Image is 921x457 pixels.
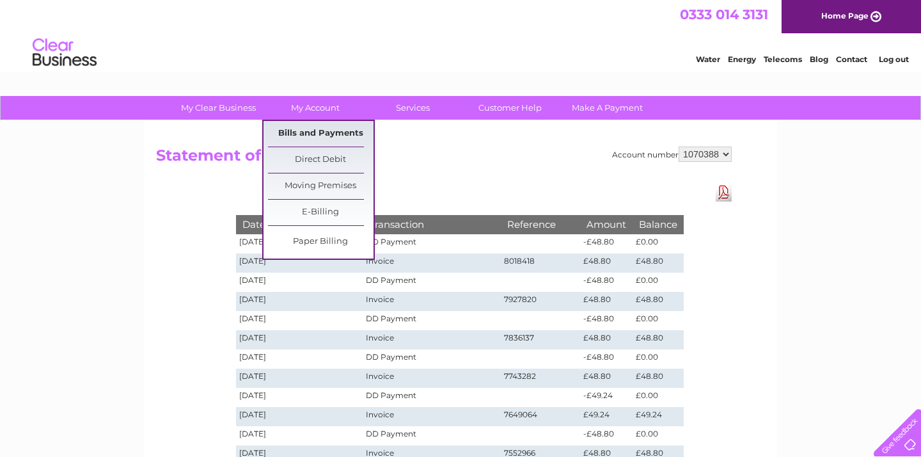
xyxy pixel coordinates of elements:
[555,96,660,120] a: Make A Payment
[633,330,684,349] td: £48.80
[612,147,732,162] div: Account number
[580,234,633,253] td: -£48.80
[580,311,633,330] td: -£48.80
[580,426,633,445] td: -£48.80
[716,183,732,202] a: Download Pdf
[696,54,720,64] a: Water
[236,349,363,369] td: [DATE]
[633,311,684,330] td: £0.00
[501,369,580,388] td: 7743282
[633,273,684,292] td: £0.00
[633,349,684,369] td: £0.00
[236,215,363,234] th: Date
[580,215,633,234] th: Amount
[633,426,684,445] td: £0.00
[580,253,633,273] td: £48.80
[363,273,501,292] td: DD Payment
[633,369,684,388] td: £48.80
[268,173,374,199] a: Moving Premises
[363,426,501,445] td: DD Payment
[363,311,501,330] td: DD Payment
[501,215,580,234] th: Reference
[159,7,764,62] div: Clear Business is a trading name of Verastar Limited (registered in [GEOGRAPHIC_DATA] No. 3667643...
[580,388,633,407] td: -£49.24
[363,349,501,369] td: DD Payment
[363,369,501,388] td: Invoice
[836,54,867,64] a: Contact
[360,96,466,120] a: Services
[268,229,374,255] a: Paper Billing
[363,330,501,349] td: Invoice
[236,253,363,273] td: [DATE]
[156,147,732,171] h2: Statement of Accounts
[501,330,580,349] td: 7836137
[363,388,501,407] td: DD Payment
[580,273,633,292] td: -£48.80
[501,407,580,426] td: 7649064
[879,54,909,64] a: Log out
[236,369,363,388] td: [DATE]
[236,234,363,253] td: [DATE]
[363,407,501,426] td: Invoice
[633,292,684,311] td: £48.80
[580,349,633,369] td: -£48.80
[764,54,802,64] a: Telecoms
[501,292,580,311] td: 7927820
[363,253,501,273] td: Invoice
[166,96,271,120] a: My Clear Business
[268,121,374,147] a: Bills and Payments
[633,234,684,253] td: £0.00
[633,253,684,273] td: £48.80
[580,369,633,388] td: £48.80
[32,33,97,72] img: logo.png
[580,407,633,426] td: £49.24
[680,6,768,22] a: 0333 014 3131
[633,215,684,234] th: Balance
[363,292,501,311] td: Invoice
[501,253,580,273] td: 8018418
[236,311,363,330] td: [DATE]
[236,388,363,407] td: [DATE]
[236,330,363,349] td: [DATE]
[633,407,684,426] td: £49.24
[236,292,363,311] td: [DATE]
[580,330,633,349] td: £48.80
[263,96,368,120] a: My Account
[363,215,501,234] th: Transaction
[268,200,374,225] a: E-Billing
[580,292,633,311] td: £48.80
[728,54,756,64] a: Energy
[457,96,563,120] a: Customer Help
[633,388,684,407] td: £0.00
[236,426,363,445] td: [DATE]
[363,234,501,253] td: DD Payment
[236,407,363,426] td: [DATE]
[236,273,363,292] td: [DATE]
[810,54,828,64] a: Blog
[268,147,374,173] a: Direct Debit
